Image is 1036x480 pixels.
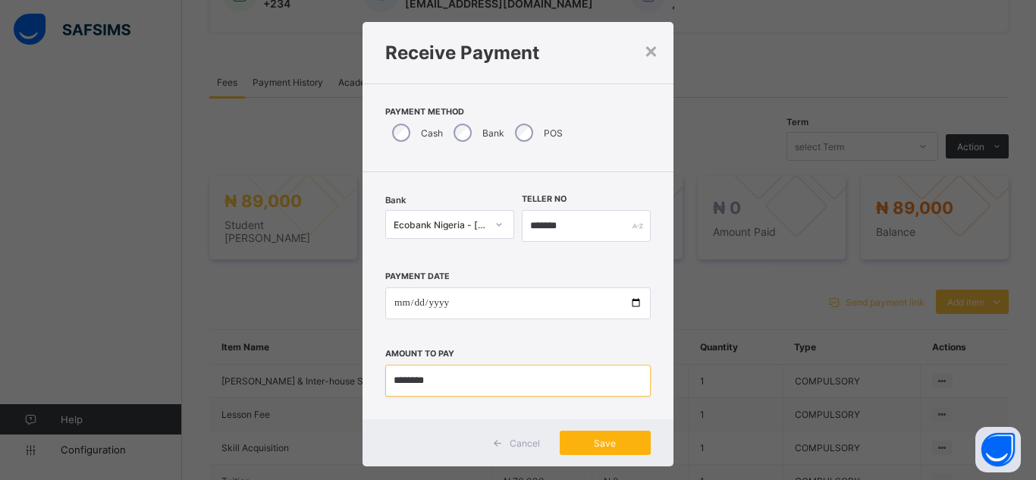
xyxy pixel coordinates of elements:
[394,219,486,231] div: Ecobank Nigeria - [GEOGRAPHIC_DATA]
[522,194,567,204] label: Teller No
[644,37,658,63] div: ×
[510,438,540,449] span: Cancel
[385,271,450,281] label: Payment Date
[482,127,504,139] label: Bank
[544,127,563,139] label: POS
[385,195,406,205] span: Bank
[421,127,443,139] label: Cash
[571,438,639,449] span: Save
[385,42,651,64] h1: Receive Payment
[975,427,1021,472] button: Open asap
[385,349,454,359] label: Amount to pay
[385,107,651,117] span: Payment Method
